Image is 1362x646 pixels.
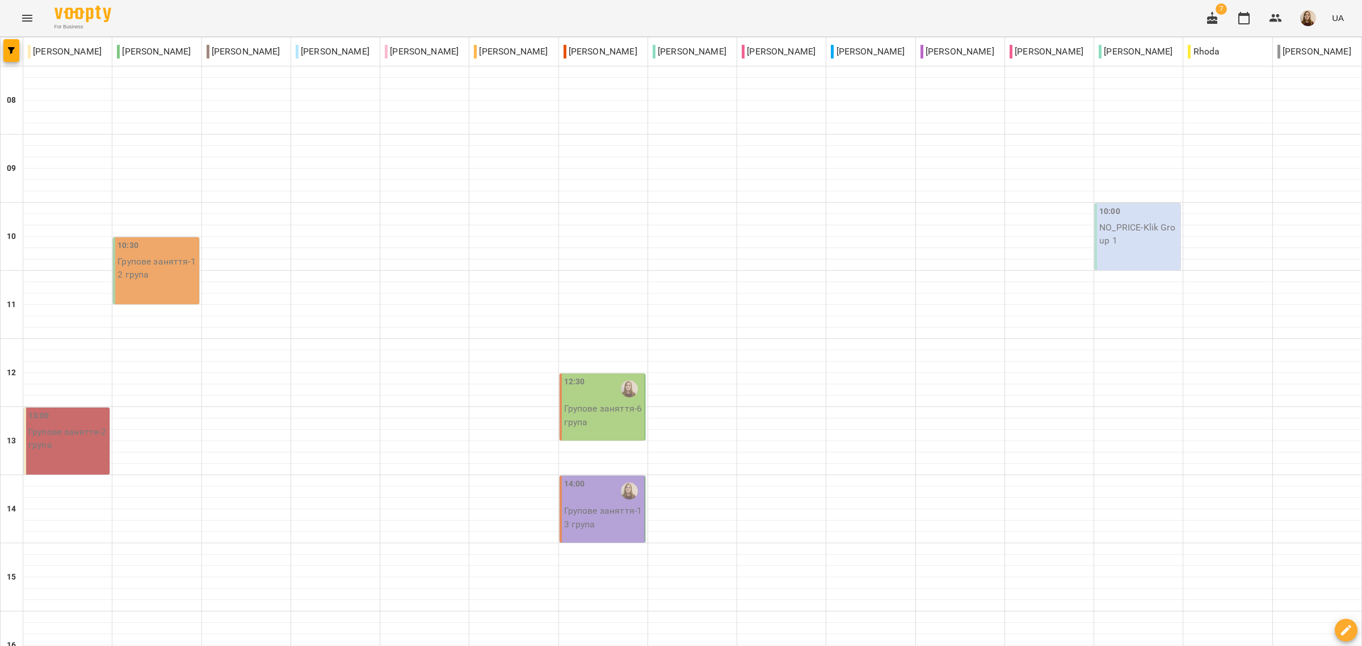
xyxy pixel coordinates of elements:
p: [PERSON_NAME] [564,45,637,58]
p: Групове заняття - 12 група [117,255,196,282]
p: NO_PRICE - Klik Group 1 [1099,221,1178,248]
label: 14:00 [564,478,585,490]
img: Олена Новицька [621,380,638,397]
img: Олена Новицька [621,483,638,500]
p: [PERSON_NAME] [1099,45,1172,58]
label: 12:30 [564,376,585,388]
img: Voopty Logo [54,6,111,22]
label: 13:00 [28,410,49,422]
p: Групове заняття - 13 група [564,504,642,531]
h6: 10 [7,230,16,243]
img: 31d75883915eed6aae08499d2e641b33.jpg [1300,10,1316,26]
button: UA [1327,7,1348,28]
button: Menu [14,5,41,32]
label: 10:30 [117,240,138,252]
h6: 12 [7,367,16,379]
p: Rhoda [1188,45,1220,58]
h6: 08 [7,94,16,107]
span: UA [1332,12,1344,24]
p: [PERSON_NAME] [831,45,905,58]
p: [PERSON_NAME] [920,45,994,58]
h6: 09 [7,162,16,175]
p: [PERSON_NAME] [385,45,459,58]
h6: 11 [7,299,16,311]
p: [PERSON_NAME] [117,45,191,58]
p: Групове заняття - 6 група [564,402,642,429]
p: [PERSON_NAME] [474,45,548,58]
label: 10:00 [1099,205,1120,218]
span: For Business [54,23,111,31]
h6: 13 [7,435,16,447]
h6: 14 [7,503,16,515]
p: [PERSON_NAME] [1010,45,1083,58]
h6: 15 [7,571,16,584]
p: [PERSON_NAME] [653,45,726,58]
p: [PERSON_NAME] [742,45,815,58]
p: [PERSON_NAME] [296,45,369,58]
span: 7 [1216,3,1227,15]
p: [PERSON_NAME] [28,45,102,58]
p: Групове заняття - 2 група [28,425,107,452]
p: [PERSON_NAME] [207,45,280,58]
p: [PERSON_NAME] [1277,45,1351,58]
